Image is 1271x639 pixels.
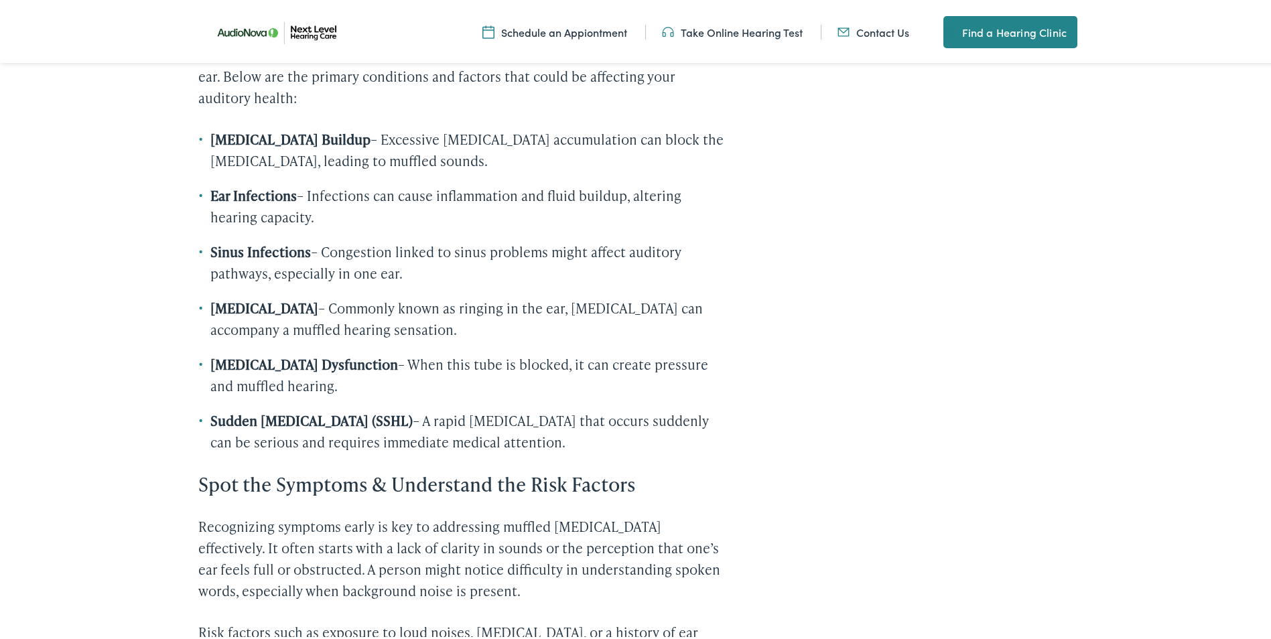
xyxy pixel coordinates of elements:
[662,22,674,37] img: An icon symbolizing headphones, colored in teal, suggests audio-related services or features.
[198,407,729,450] li: – A rapid [MEDICAL_DATA] that occurs suddenly can be serious and requires immediate medical atten...
[210,184,297,202] strong: Ear Infections
[210,240,311,259] strong: Sinus Infections
[198,513,729,599] p: Recognizing symptoms early is key to addressing muffled [MEDICAL_DATA] effectively. It often star...
[210,352,398,371] strong: [MEDICAL_DATA] Dysfunction
[482,22,494,37] img: Calendar icon representing the ability to schedule a hearing test or hearing aid appointment at N...
[210,296,318,315] strong: [MEDICAL_DATA]
[198,182,729,225] li: – Infections can cause inflammation and fluid buildup, altering hearing capacity.
[198,351,729,394] li: – When this tube is blocked, it can create pressure and muffled hearing.
[210,409,413,427] strong: Sudden [MEDICAL_DATA] (SSHL)
[943,13,1077,46] a: Find a Hearing Clinic
[838,22,850,37] img: An icon representing mail communication is presented in a unique teal color.
[838,22,909,37] a: Contact Us
[198,126,729,169] li: – Excessive [MEDICAL_DATA] accumulation can block the [MEDICAL_DATA], leading to muffled sounds.
[943,21,955,38] img: A map pin icon in teal indicates location-related features or services.
[198,238,729,281] li: – Congestion linked to sinus problems might affect auditory pathways, especially in one ear.
[662,22,803,37] a: Take Online Hearing Test
[210,127,371,146] strong: [MEDICAL_DATA] Buildup
[198,470,729,493] h3: Spot the Symptoms & Understand the Risk Factors
[198,295,729,338] li: – Commonly known as ringing in the ear, [MEDICAL_DATA] can accompany a muffled hearing sensation.
[482,22,627,37] a: Schedule an Appiontment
